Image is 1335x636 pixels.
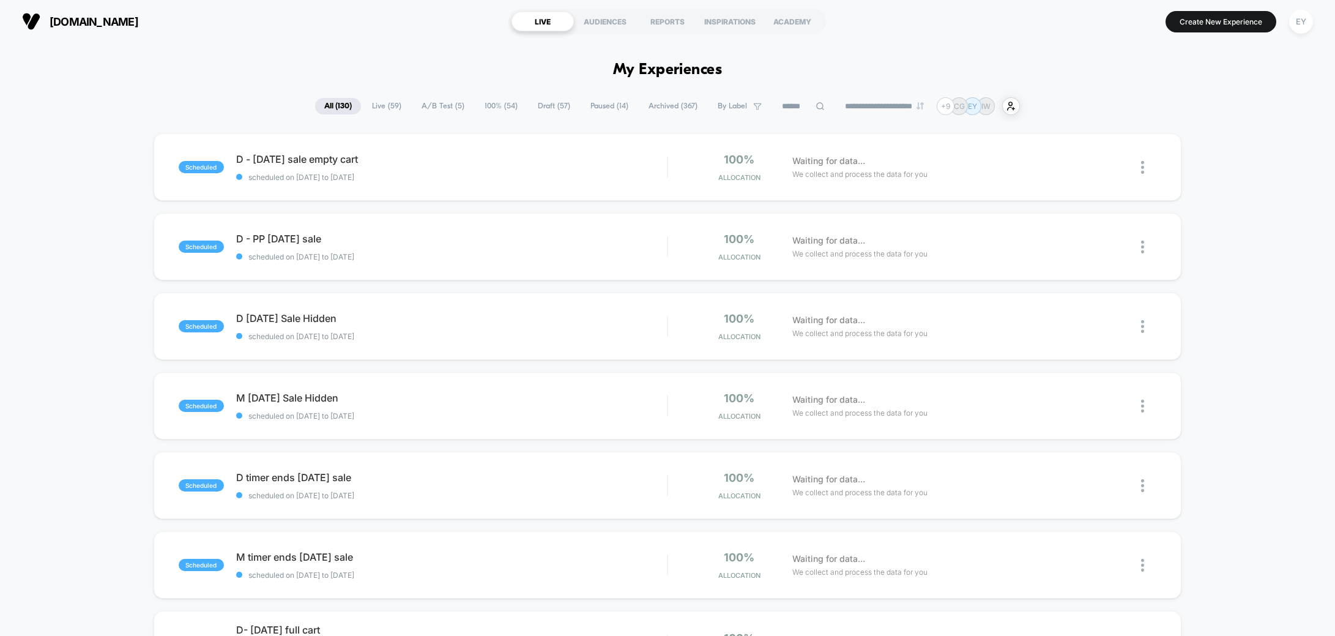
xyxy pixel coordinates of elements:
[917,102,924,110] img: end
[724,471,754,484] span: 100%
[639,98,707,114] span: Archived ( 367 )
[236,312,667,324] span: D [DATE] Sale Hidden
[1141,559,1144,572] img: close
[179,320,224,332] span: scheduled
[636,12,699,31] div: REPORTS
[315,98,361,114] span: All ( 130 )
[236,471,667,484] span: D timer ends [DATE] sale
[792,313,865,327] span: Waiting for data...
[718,571,760,580] span: Allocation
[363,98,411,114] span: Live ( 59 )
[699,12,761,31] div: INSPIRATIONS
[724,312,754,325] span: 100%
[1141,161,1144,174] img: close
[236,153,667,165] span: D - [DATE] sale empty cart
[792,393,865,406] span: Waiting for data...
[792,552,865,566] span: Waiting for data...
[529,98,579,114] span: Draft ( 57 )
[236,332,667,341] span: scheduled on [DATE] to [DATE]
[761,12,824,31] div: ACADEMY
[718,332,760,341] span: Allocation
[511,12,574,31] div: LIVE
[1166,11,1276,32] button: Create New Experience
[18,12,142,31] button: [DOMAIN_NAME]
[724,551,754,564] span: 100%
[968,102,977,111] p: EY
[792,487,928,498] span: We collect and process the data for you
[792,327,928,339] span: We collect and process the data for you
[179,241,224,253] span: scheduled
[724,233,754,245] span: 100%
[718,492,760,500] span: Allocation
[1289,10,1313,34] div: EY
[718,412,760,421] span: Allocation
[792,407,928,419] span: We collect and process the data for you
[179,479,224,492] span: scheduled
[792,473,865,486] span: Waiting for data...
[236,252,667,261] span: scheduled on [DATE] to [DATE]
[718,102,747,111] span: By Label
[236,392,667,404] span: M [DATE] Sale Hidden
[1141,400,1144,413] img: close
[179,400,224,412] span: scheduled
[792,154,865,168] span: Waiting for data...
[581,98,638,114] span: Paused ( 14 )
[412,98,474,114] span: A/B Test ( 5 )
[236,551,667,563] span: M timer ends [DATE] sale
[937,97,954,115] div: + 9
[1141,479,1144,492] img: close
[792,566,928,578] span: We collect and process the data for you
[792,234,865,247] span: Waiting for data...
[236,571,667,580] span: scheduled on [DATE] to [DATE]
[179,161,224,173] span: scheduled
[475,98,527,114] span: 100% ( 54 )
[236,624,667,636] span: D- [DATE] full cart
[236,491,667,500] span: scheduled on [DATE] to [DATE]
[981,102,991,111] p: IW
[792,168,928,180] span: We collect and process the data for you
[50,15,138,28] span: [DOMAIN_NAME]
[718,253,760,261] span: Allocation
[236,411,667,421] span: scheduled on [DATE] to [DATE]
[724,392,754,405] span: 100%
[22,12,40,31] img: Visually logo
[724,153,754,166] span: 100%
[574,12,636,31] div: AUDIENCES
[613,61,723,79] h1: My Experiences
[1141,241,1144,253] img: close
[236,233,667,245] span: D - PP [DATE] sale
[179,559,224,571] span: scheduled
[718,173,760,182] span: Allocation
[1285,9,1317,34] button: EY
[954,102,965,111] p: CG
[1141,320,1144,333] img: close
[792,248,928,260] span: We collect and process the data for you
[236,173,667,182] span: scheduled on [DATE] to [DATE]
